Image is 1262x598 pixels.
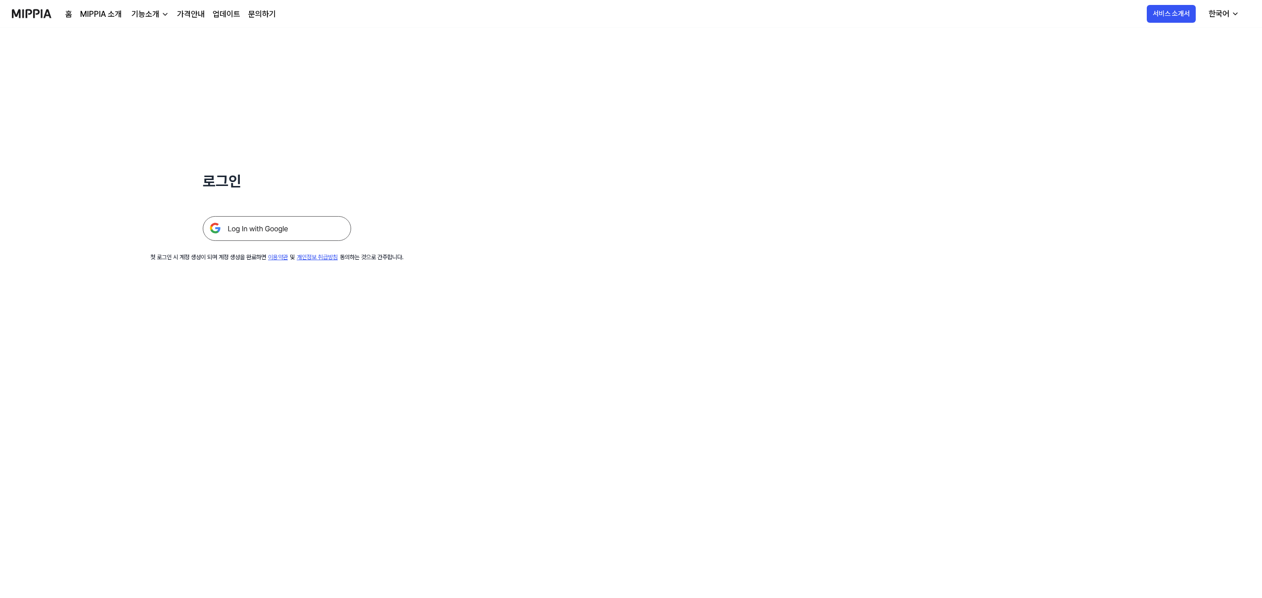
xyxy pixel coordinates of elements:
a: 홈 [65,8,72,20]
button: 한국어 [1201,4,1245,24]
a: 업데이트 [213,8,240,20]
a: 가격안내 [177,8,205,20]
a: 개인정보 취급방침 [297,254,338,261]
button: 기능소개 [130,8,169,20]
a: 문의하기 [248,8,276,20]
div: 첫 로그인 시 계정 생성이 되며 계정 생성을 완료하면 및 동의하는 것으로 간주합니다. [150,253,404,262]
h1: 로그인 [203,170,351,192]
img: down [161,10,169,18]
div: 기능소개 [130,8,161,20]
img: 구글 로그인 버튼 [203,216,351,241]
button: 서비스 소개서 [1147,5,1196,23]
a: 이용약관 [268,254,288,261]
a: MIPPIA 소개 [80,8,122,20]
div: 한국어 [1207,8,1231,20]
